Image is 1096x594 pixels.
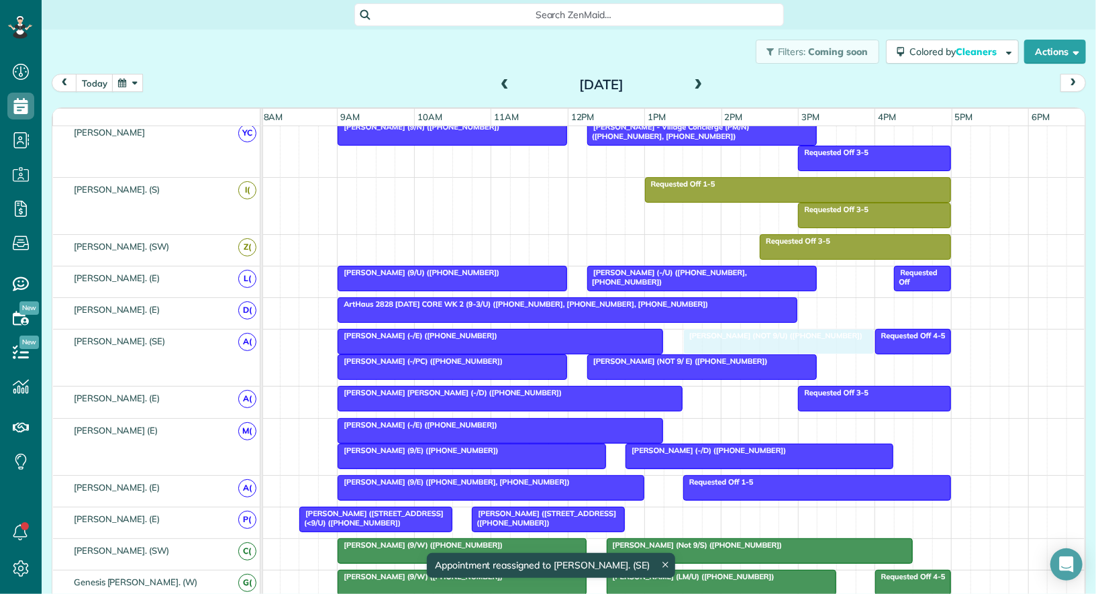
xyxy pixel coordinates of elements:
span: [PERSON_NAME]. (SW) [71,545,172,556]
span: [PERSON_NAME]. (E) [71,304,162,315]
span: [PERSON_NAME] ([STREET_ADDRESS] ([PHONE_NUMBER]) [471,509,616,528]
span: [PERSON_NAME] (Not 9/S) ([PHONE_NUMBER]) [606,540,783,550]
span: [PERSON_NAME] (-/PC) ([PHONE_NUMBER]) [337,356,503,366]
span: 1pm [645,111,668,122]
span: New [19,336,39,349]
span: YC [238,124,256,142]
span: A( [238,479,256,497]
span: 4pm [875,111,899,122]
span: Filters: [778,46,806,58]
span: [PERSON_NAME]. (E) [71,513,162,524]
span: Requested Off 4-5 [875,331,946,340]
span: ArtHaus 2828 [DATE] CORE WK 2 (9-3/U) ([PHONE_NUMBER], [PHONE_NUMBER], [PHONE_NUMBER]) [337,299,709,309]
span: [PERSON_NAME]. (E) [71,393,162,403]
span: Colored by [909,46,1001,58]
span: 5pm [952,111,976,122]
button: next [1060,74,1086,92]
span: Genesis [PERSON_NAME]. (W) [71,577,200,587]
span: 8am [261,111,286,122]
span: Requested Off 3-5 [797,148,869,157]
span: [PERSON_NAME]. (E) [71,273,162,283]
span: Requested Off [893,268,937,287]
span: Requested Off 3-5 [797,205,869,214]
span: Requested Off 3-5 [797,388,869,397]
span: Z( [238,238,256,256]
span: [PERSON_NAME] (-/D) ([PHONE_NUMBER]) [625,446,787,455]
button: prev [52,74,77,92]
span: 2pm [722,111,746,122]
span: A( [238,390,256,408]
button: Colored byCleaners [886,40,1019,64]
span: [PERSON_NAME] [PERSON_NAME] (-/D) ([PHONE_NUMBER]) [337,388,562,397]
span: L( [238,270,256,288]
span: [PERSON_NAME]. (S) [71,184,162,195]
span: Cleaners [956,46,999,58]
span: [PERSON_NAME] (E) [71,425,160,436]
span: [PERSON_NAME] ([STREET_ADDRESS] (<9/U) ([PHONE_NUMBER]) [299,509,444,528]
button: today [76,74,113,92]
span: C( [238,542,256,560]
span: D( [238,301,256,319]
span: P( [238,511,256,529]
span: Requested Off 1-5 [683,477,754,487]
span: 11am [491,111,521,122]
span: [PERSON_NAME] (9/E) ([PHONE_NUMBER], [PHONE_NUMBER]) [337,477,570,487]
span: Requested Off 1-5 [644,179,716,189]
span: M( [238,422,256,440]
div: Appointment reassigned to [PERSON_NAME]. (SE) [427,553,675,578]
button: Actions [1024,40,1086,64]
span: 9am [338,111,362,122]
span: [PERSON_NAME] (9/W) ([PHONE_NUMBER]) [337,572,503,581]
span: I( [238,181,256,199]
span: [PERSON_NAME]. (E) [71,482,162,493]
span: [PERSON_NAME] (9/W) ([PHONE_NUMBER]) [337,540,503,550]
span: [PERSON_NAME] (-/E) ([PHONE_NUMBER]) [337,420,498,430]
span: Coming soon [808,46,868,58]
span: [PERSON_NAME] (NOT 9/ E) ([PHONE_NUMBER]) [587,356,768,366]
span: 6pm [1029,111,1052,122]
span: [PERSON_NAME] (-/U) ([PHONE_NUMBER], [PHONE_NUMBER]) [587,268,747,287]
span: [PERSON_NAME] (9/E) ([PHONE_NUMBER]) [337,446,499,455]
span: A( [238,333,256,351]
span: New [19,301,39,315]
span: Requested Off 4-5 [875,572,946,581]
span: 10am [415,111,445,122]
span: [PERSON_NAME] (9/U) ([PHONE_NUMBER]) [337,268,500,277]
span: [PERSON_NAME] (9/N) ([PHONE_NUMBER]) [337,122,500,132]
span: [PERSON_NAME] - Village Concierge (PM/N) ([PHONE_NUMBER], [PHONE_NUMBER]) [587,122,750,141]
h2: [DATE] [517,77,685,92]
span: 12pm [568,111,597,122]
span: G( [238,574,256,592]
span: Requested Off 3-5 [759,236,831,246]
span: [PERSON_NAME] (NOT 9/U) ([PHONE_NUMBER]) [683,331,863,340]
span: [PERSON_NAME] [71,127,148,138]
span: [PERSON_NAME] (LM/U) ([PHONE_NUMBER]) [606,572,775,581]
span: [PERSON_NAME]. (SE) [71,336,168,346]
span: [PERSON_NAME] (-/E) ([PHONE_NUMBER]) [337,331,498,340]
div: Open Intercom Messenger [1050,548,1083,581]
span: [PERSON_NAME]. (SW) [71,241,172,252]
span: 3pm [799,111,822,122]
